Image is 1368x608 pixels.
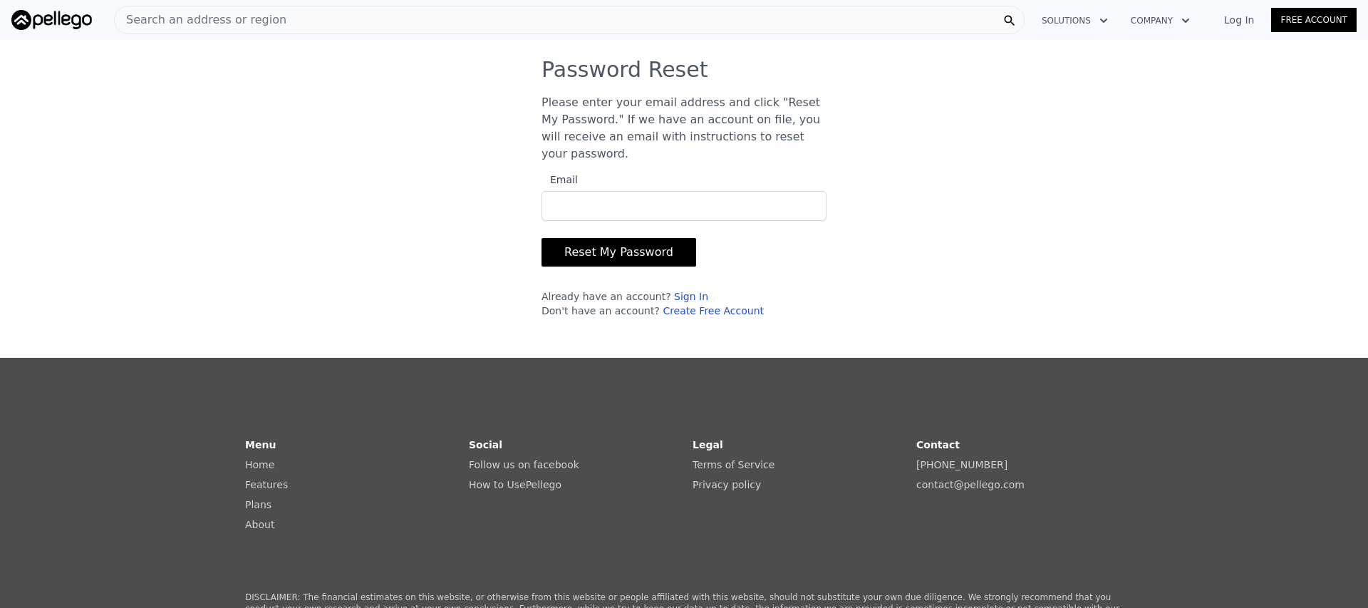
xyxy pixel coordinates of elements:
button: Reset My Password [541,238,696,267]
a: Follow us on facebook [469,459,579,470]
h3: Password Reset [541,57,826,83]
a: Log In [1207,13,1271,27]
a: Sign In [674,291,708,302]
input: Email [541,191,826,221]
button: Solutions [1030,8,1119,34]
p: Please enter your email address and click "Reset My Password." If we have an account on file, you... [541,94,826,163]
img: Pellego [11,10,92,30]
a: Home [245,459,274,470]
strong: Social [469,439,502,450]
a: Terms of Service [693,459,774,470]
a: Create Free Account [663,305,764,316]
button: Company [1119,8,1201,34]
div: Already have an account? Don't have an account? [541,289,826,318]
span: Email [541,174,578,185]
a: Privacy policy [693,479,761,490]
span: Search an address or region [115,11,286,29]
a: Features [245,479,288,490]
strong: Legal [693,439,723,450]
strong: Contact [916,439,960,450]
a: About [245,519,274,530]
a: contact@pellego.com [916,479,1025,490]
a: [PHONE_NUMBER] [916,459,1007,470]
strong: Menu [245,439,276,450]
a: Plans [245,499,271,510]
a: How to UsePellego [469,479,561,490]
a: Free Account [1271,8,1357,32]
